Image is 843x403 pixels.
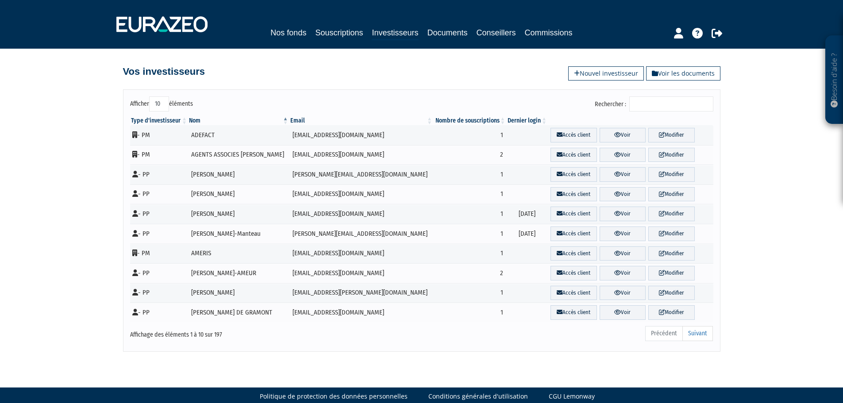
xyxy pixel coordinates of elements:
td: - PP [130,184,189,204]
td: [EMAIL_ADDRESS][DOMAIN_NAME] [289,263,433,283]
td: [DATE] [506,204,548,224]
td: 1 [433,165,506,184]
td: [EMAIL_ADDRESS][DOMAIN_NAME] [289,303,433,322]
th: Dernier login : activer pour trier la colonne par ordre croissant [506,116,548,125]
th: Email : activer pour trier la colonne par ordre croissant [289,116,433,125]
a: Modifier [648,128,694,142]
a: Voir les documents [646,66,720,81]
a: Modifier [648,187,694,202]
a: Voir [600,286,646,300]
label: Afficher éléments [130,96,193,111]
th: Nombre de souscriptions : activer pour trier la colonne par ordre croissant [433,116,506,125]
td: 1 [433,244,506,264]
td: [EMAIL_ADDRESS][DOMAIN_NAME] [289,244,433,264]
td: 1 [433,204,506,224]
a: Voir [600,305,646,320]
td: 1 [433,303,506,322]
td: [EMAIL_ADDRESS][DOMAIN_NAME] [289,184,433,204]
a: Modifier [648,226,694,241]
a: Commissions [525,27,573,39]
td: - PP [130,165,189,184]
td: [PERSON_NAME][EMAIL_ADDRESS][DOMAIN_NAME] [289,224,433,244]
td: [PERSON_NAME]-AMEUR [188,263,289,283]
a: Investisseurs [372,27,418,40]
td: [PERSON_NAME][EMAIL_ADDRESS][DOMAIN_NAME] [289,165,433,184]
td: [DATE] [506,224,548,244]
a: Voir [600,148,646,162]
a: Modifier [648,266,694,280]
a: Voir [600,226,646,241]
a: Accès client [550,266,597,280]
td: - PM [130,244,189,264]
input: Rechercher : [629,96,713,111]
td: ADEFACT [188,125,289,145]
a: Politique de protection des données personnelles [260,392,408,401]
a: Accès client [550,286,597,300]
td: [EMAIL_ADDRESS][DOMAIN_NAME] [289,145,433,165]
a: Modifier [648,167,694,182]
td: AGENTS ASSOCIES [PERSON_NAME] [188,145,289,165]
th: Type d'investisseur : activer pour trier la colonne par ordre croissant [130,116,189,125]
a: Accès client [550,305,597,320]
a: Voir [600,266,646,280]
a: Voir [600,187,646,202]
a: Accès client [550,128,597,142]
th: Nom : activer pour trier la colonne par ordre d&eacute;croissant [188,116,289,125]
td: [PERSON_NAME] [188,165,289,184]
td: AMERIS [188,244,289,264]
a: Nouvel investisseur [568,66,644,81]
a: Modifier [648,286,694,300]
a: Documents [427,27,468,39]
td: 1 [433,224,506,244]
a: Accès client [550,226,597,241]
td: - PP [130,263,189,283]
td: - PP [130,303,189,322]
td: 1 [433,125,506,145]
a: Modifier [648,246,694,261]
a: Accès client [550,167,597,182]
label: Rechercher : [595,96,713,111]
a: Voir [600,246,646,261]
p: Besoin d'aide ? [829,40,839,120]
td: 1 [433,283,506,303]
a: Conseillers [477,27,516,39]
div: Affichage des éléments 1 à 10 sur 197 [130,325,366,339]
a: Modifier [648,207,694,221]
td: [PERSON_NAME] [188,283,289,303]
td: - PP [130,283,189,303]
a: Suivant [682,326,713,341]
td: [PERSON_NAME] [188,184,289,204]
a: Souscriptions [315,27,363,39]
td: [EMAIL_ADDRESS][DOMAIN_NAME] [289,204,433,224]
a: Voir [600,167,646,182]
td: - PP [130,204,189,224]
a: Accès client [550,187,597,202]
td: [EMAIL_ADDRESS][DOMAIN_NAME] [289,125,433,145]
a: Accès client [550,246,597,261]
td: [PERSON_NAME] DE GRAMONT [188,303,289,322]
td: [PERSON_NAME]-Manteau [188,224,289,244]
a: Accès client [550,148,597,162]
a: CGU Lemonway [549,392,595,401]
td: - PP [130,224,189,244]
td: 2 [433,263,506,283]
a: Modifier [648,305,694,320]
a: Accès client [550,207,597,221]
td: - PM [130,125,189,145]
a: Conditions générales d'utilisation [428,392,528,401]
img: 1732889491-logotype_eurazeo_blanc_rvb.png [116,16,208,32]
td: [EMAIL_ADDRESS][PERSON_NAME][DOMAIN_NAME] [289,283,433,303]
a: Voir [600,207,646,221]
td: 2 [433,145,506,165]
h4: Vos investisseurs [123,66,205,77]
a: Voir [600,128,646,142]
td: - PM [130,145,189,165]
a: Nos fonds [270,27,306,39]
td: [PERSON_NAME] [188,204,289,224]
th: &nbsp; [548,116,713,125]
td: 1 [433,184,506,204]
a: Modifier [648,148,694,162]
select: Afficheréléments [149,96,169,111]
